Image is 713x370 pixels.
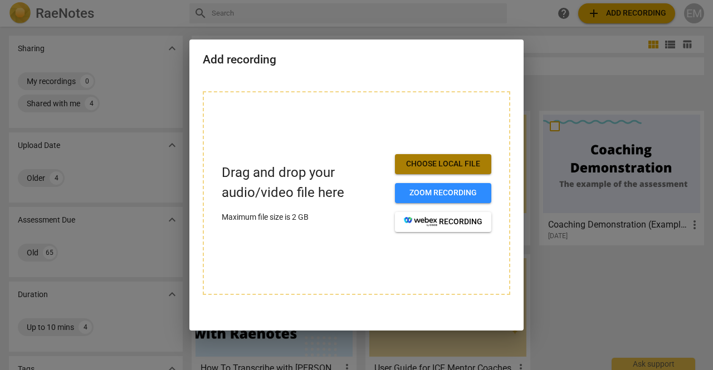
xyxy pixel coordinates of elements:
p: Maximum file size is 2 GB [222,211,386,223]
p: Drag and drop your audio/video file here [222,163,386,202]
button: recording [395,212,491,232]
h2: Add recording [203,53,510,67]
span: Choose local file [404,159,482,170]
button: Choose local file [395,154,491,174]
span: recording [404,216,482,228]
button: Zoom recording [395,183,491,203]
span: Zoom recording [404,188,482,199]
